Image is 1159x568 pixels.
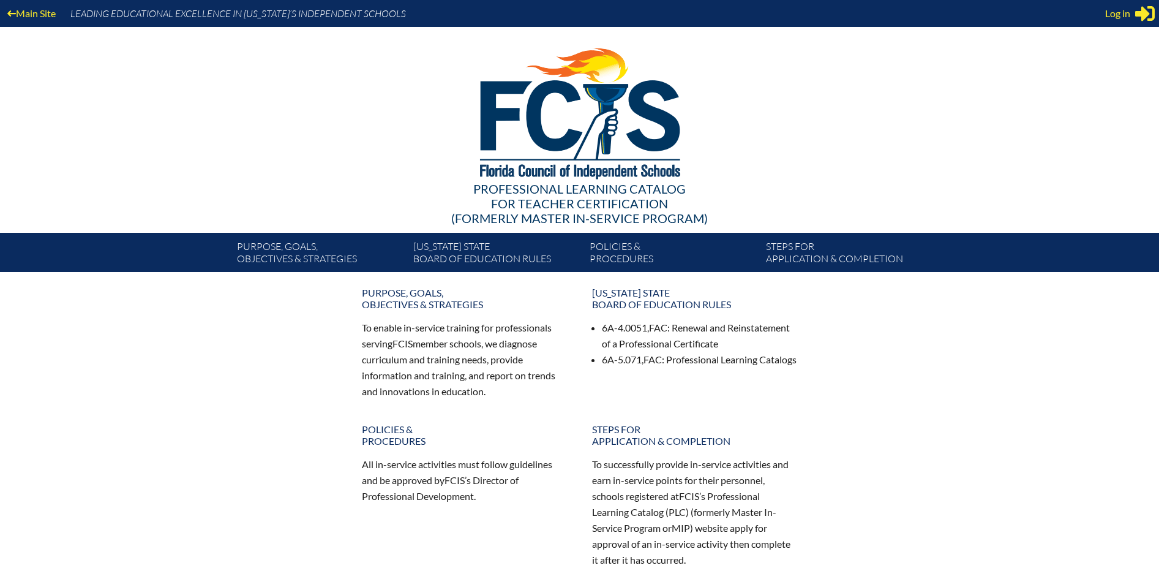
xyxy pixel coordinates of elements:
li: 6A-4.0051, : Renewal and Reinstatement of a Professional Certificate [602,320,798,352]
p: To enable in-service training for professionals serving member schools, we diagnose curriculum an... [362,320,568,399]
span: FCIS [679,490,699,502]
span: Log in [1105,6,1130,21]
li: 6A-5.071, : Professional Learning Catalogs [602,352,798,368]
svg: Sign in or register [1135,4,1155,23]
a: Policies &Procedures [354,418,575,452]
span: for Teacher Certification [491,196,668,211]
a: Purpose, goals,objectives & strategies [354,282,575,315]
span: MIP [672,522,690,534]
a: Main Site [2,5,61,21]
span: FAC [643,354,662,365]
a: [US_STATE] StateBoard of Education rules [408,238,585,272]
span: FAC [649,322,667,333]
span: FCIS [444,474,465,486]
span: PLC [669,506,686,518]
a: Purpose, goals,objectives & strategies [232,238,408,272]
span: FCIS [392,338,413,349]
a: [US_STATE] StateBoard of Education rules [585,282,805,315]
div: Professional Learning Catalog (formerly Master In-service Program) [227,181,932,225]
p: All in-service activities must follow guidelines and be approved by ’s Director of Professional D... [362,456,568,504]
p: To successfully provide in-service activities and earn in-service points for their personnel, sch... [592,456,798,567]
img: FCISlogo221.eps [453,27,706,194]
a: Steps forapplication & completion [585,418,805,452]
a: Policies &Procedures [585,238,761,272]
a: Steps forapplication & completion [761,238,937,272]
